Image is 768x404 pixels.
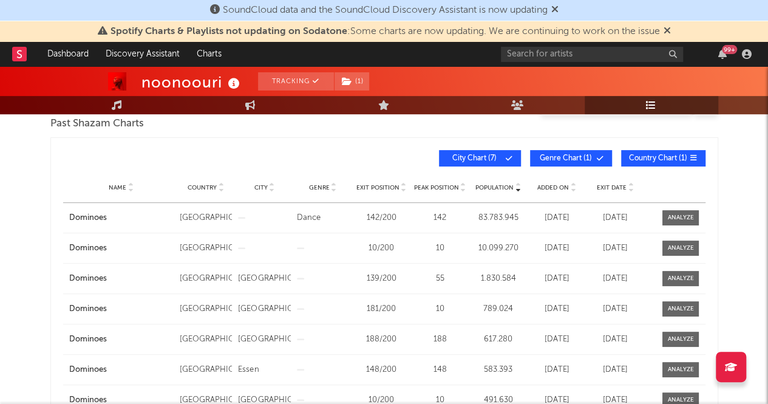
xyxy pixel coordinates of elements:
div: [GEOGRAPHIC_DATA] [238,334,290,346]
div: 142 / 200 [355,212,407,224]
div: 10 [413,303,466,315]
div: [DATE] [531,334,583,346]
div: [DATE] [531,212,583,224]
span: SoundCloud data and the SoundCloud Discovery Assistant is now updating [223,5,548,15]
div: 142 [413,212,466,224]
div: 99 + [722,45,737,54]
span: Peak Position [413,184,458,191]
div: [DATE] [589,242,641,255]
div: [DATE] [589,273,641,285]
div: [GEOGRAPHIC_DATA] [180,303,232,315]
div: [DATE] [531,364,583,376]
div: 10 / 200 [355,242,407,255]
span: Genre [309,184,330,191]
button: Country Chart(1) [621,150,705,166]
span: ( 1 ) [334,72,370,91]
div: 188 [413,334,466,346]
div: [GEOGRAPHIC_DATA] [180,242,232,255]
div: [DATE] [589,212,641,224]
div: [DATE] [589,364,641,376]
span: Exit Date [597,184,627,191]
span: Added On [537,184,569,191]
a: Charts [188,42,230,66]
div: 789.024 [472,303,525,315]
span: Name [109,184,126,191]
button: City Chart(7) [439,150,521,166]
span: : Some charts are now updating. We are continuing to work on the issue [110,27,660,36]
div: [DATE] [589,303,641,315]
div: 583.393 [472,364,525,376]
button: Tracking [258,72,334,91]
div: [GEOGRAPHIC_DATA] [180,364,232,376]
div: [DATE] [531,303,583,315]
div: Dance [297,212,349,224]
div: [GEOGRAPHIC_DATA] [180,273,232,285]
span: City Chart ( 7 ) [447,155,503,162]
div: 139 / 200 [355,273,407,285]
a: Discovery Assistant [97,42,188,66]
div: 617.280 [472,334,525,346]
div: 10 [413,242,466,255]
div: [DATE] [531,242,583,255]
a: Dashboard [39,42,97,66]
div: [GEOGRAPHIC_DATA] [238,273,290,285]
div: 148 / 200 [355,364,407,376]
span: Population [475,184,514,191]
span: Country [188,184,217,191]
button: 99+ [718,49,727,59]
button: Genre Chart(1) [530,150,612,166]
div: [GEOGRAPHIC_DATA] [180,212,232,224]
span: Dismiss [551,5,559,15]
div: [GEOGRAPHIC_DATA] [180,334,232,346]
a: Dominoes [69,212,174,224]
a: Dominoes [69,242,174,255]
div: 188 / 200 [355,334,407,346]
a: Dominoes [69,334,174,346]
span: Country Chart ( 1 ) [629,155,687,162]
span: Past Shazam Charts [50,117,144,131]
a: Dominoes [69,273,174,285]
input: Search for artists [501,47,683,62]
span: City [254,184,268,191]
div: 10.099.270 [472,242,525,255]
span: Dismiss [664,27,671,36]
div: noonoouri [141,72,243,92]
div: [DATE] [531,273,583,285]
div: [GEOGRAPHIC_DATA] [238,303,290,315]
div: 148 [413,364,466,376]
div: Essen [238,364,290,376]
div: 1.830.584 [472,273,525,285]
div: 55 [413,273,466,285]
a: Dominoes [69,303,174,315]
div: [DATE] [589,334,641,346]
div: 181 / 200 [355,303,407,315]
span: Genre Chart ( 1 ) [538,155,594,162]
span: Spotify Charts & Playlists not updating on Sodatone [110,27,347,36]
button: (1) [335,72,369,91]
span: Exit Position [356,184,399,191]
a: Dominoes [69,364,174,376]
div: 83.783.945 [472,212,525,224]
